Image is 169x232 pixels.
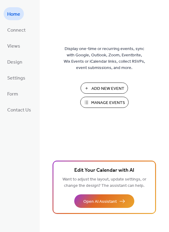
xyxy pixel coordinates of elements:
span: Display one-time or recurring events, sync with Google, Outlook, Zoom, Eventbrite, Wix Events or ... [64,46,145,71]
a: Views [4,39,24,52]
a: Design [4,55,26,68]
a: Form [4,87,22,100]
a: Settings [4,71,29,84]
span: Views [7,42,20,51]
button: Manage Events [80,97,129,108]
span: Want to adjust the layout, update settings, or change the design? The assistant can help. [62,175,146,190]
a: Connect [4,23,29,36]
a: Home [4,7,24,20]
span: Connect [7,26,26,35]
span: Design [7,58,22,67]
span: Settings [7,74,25,83]
span: Form [7,89,18,99]
span: Manage Events [91,100,125,106]
button: Add New Event [81,83,128,94]
span: Contact Us [7,105,31,115]
button: Open AI Assistant [74,194,134,208]
span: Home [7,10,20,19]
a: Contact Us [4,103,35,116]
span: Add New Event [91,86,124,92]
span: Open AI Assistant [83,199,117,205]
span: Edit Your Calendar with AI [74,166,134,175]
